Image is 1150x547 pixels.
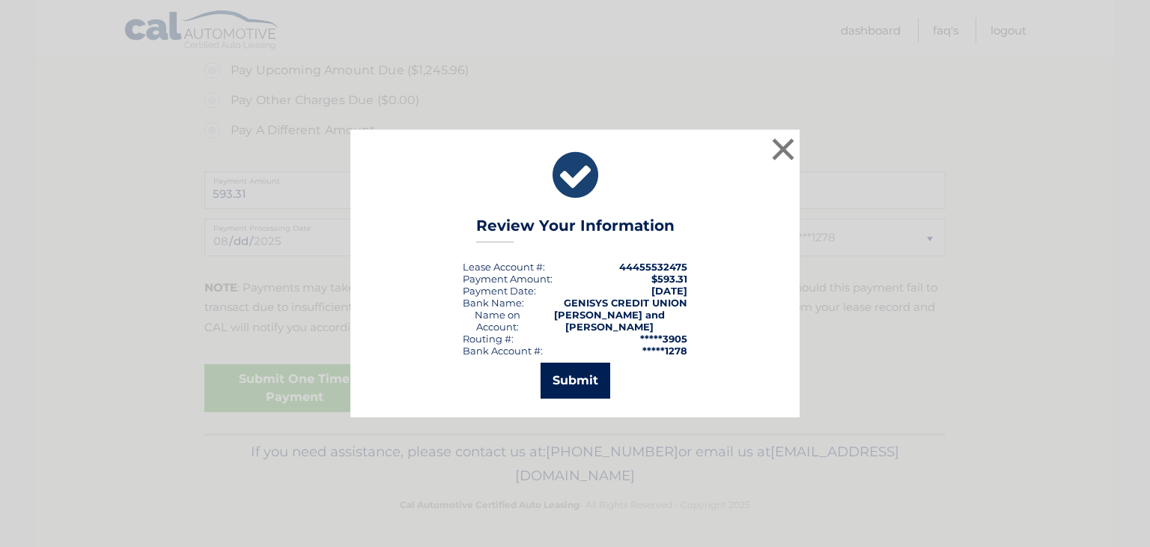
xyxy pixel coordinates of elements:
[541,363,610,399] button: Submit
[463,285,536,297] div: :
[768,134,798,164] button: ×
[463,345,543,357] div: Bank Account #:
[463,261,545,273] div: Lease Account #:
[463,297,524,309] div: Bank Name:
[651,285,687,297] span: [DATE]
[554,309,665,333] strong: [PERSON_NAME] and [PERSON_NAME]
[463,309,532,333] div: Name on Account:
[463,273,553,285] div: Payment Amount:
[564,297,687,309] strong: GENISYS CREDIT UNION
[619,261,687,273] strong: 44455532475
[463,333,514,345] div: Routing #:
[463,285,534,297] span: Payment Date
[476,217,675,243] h3: Review Your Information
[651,273,687,285] span: $593.31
